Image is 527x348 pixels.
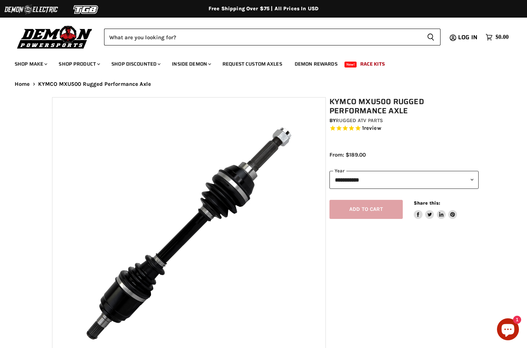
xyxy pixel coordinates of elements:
[59,3,114,17] img: TGB Logo 2
[414,200,457,219] aside: Share this:
[458,33,478,42] span: Log in
[166,56,215,72] a: Inside Demon
[9,54,507,72] ul: Main menu
[362,125,381,132] span: 1 reviews
[53,56,104,72] a: Shop Product
[15,81,30,87] a: Home
[289,56,343,72] a: Demon Rewards
[344,62,357,67] span: New!
[329,151,366,158] span: From: $189.00
[106,56,165,72] a: Shop Discounted
[364,125,381,132] span: review
[104,29,421,45] input: Search
[4,3,59,17] img: Demon Electric Logo 2
[495,34,509,41] span: $0.00
[495,318,521,342] inbox-online-store-chat: Shopify online store chat
[9,56,52,72] a: Shop Make
[104,29,441,45] form: Product
[355,56,390,72] a: Race Kits
[15,24,95,50] img: Demon Powersports
[217,56,288,72] a: Request Custom Axles
[329,171,479,189] select: year
[38,81,151,87] span: KYMCO MXU500 Rugged Performance Axle
[414,200,440,206] span: Share this:
[336,117,383,124] a: Rugged ATV Parts
[329,97,479,116] h1: KYMCO MXU500 Rugged Performance Axle
[329,117,479,125] div: by
[455,34,482,41] a: Log in
[482,32,512,43] a: $0.00
[329,125,479,132] span: Rated 5.0 out of 5 stars 1 reviews
[421,29,441,45] button: Search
